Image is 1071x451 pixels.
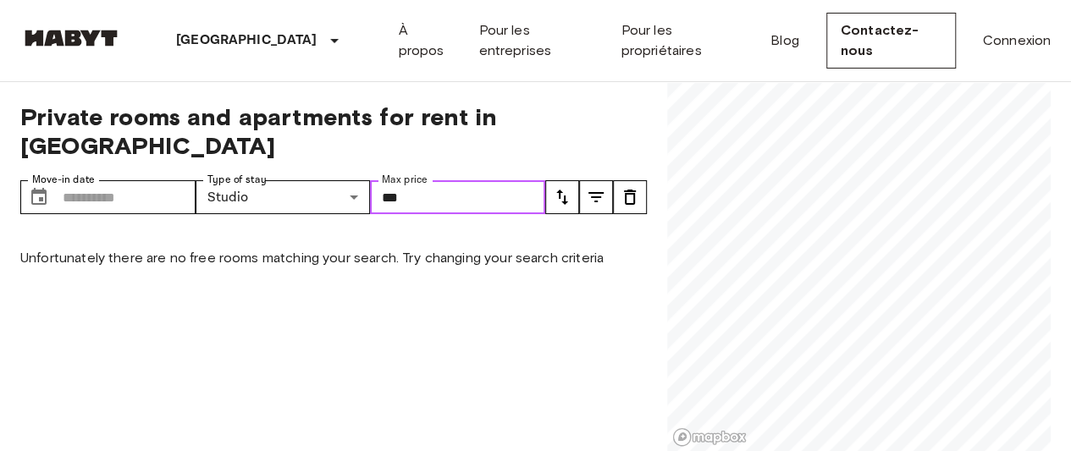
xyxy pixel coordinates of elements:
[32,173,95,187] label: Move-in date
[770,30,799,51] a: Blog
[545,180,579,214] button: tune
[382,173,428,187] label: Max price
[399,20,452,61] a: À propos
[20,102,647,160] span: Private rooms and apartments for rent in [GEOGRAPHIC_DATA]
[20,248,647,268] p: Unfortunately there are no free rooms matching your search. Try changing your search criteria
[478,20,593,61] a: Pour les entreprises
[22,180,56,214] button: Choose date
[579,180,613,214] button: tune
[672,427,747,447] a: Mapbox logo
[20,30,122,47] img: Habyt
[983,30,1051,51] a: Connexion
[207,173,267,187] label: Type of stay
[613,180,647,214] button: tune
[176,30,317,51] p: [GEOGRAPHIC_DATA]
[621,20,743,61] a: Pour les propriétaires
[196,180,371,214] div: Studio
[826,13,956,69] a: Contactez-nous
